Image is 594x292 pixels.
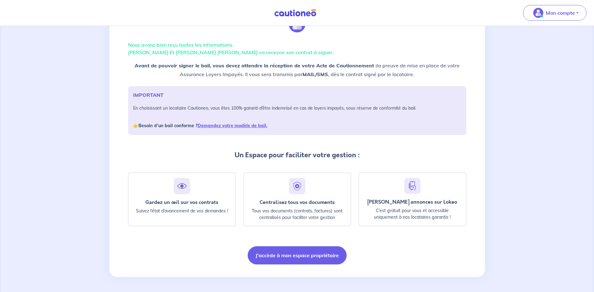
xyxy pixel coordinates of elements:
[133,199,230,205] div: Gardez un œil sur vos contrats
[533,8,543,18] img: illu_account_valid_menu.svg
[133,92,163,98] strong: IMPORTANT
[272,9,319,17] img: Cautioneo
[128,49,334,55] em: [PERSON_NAME] Et [PERSON_NAME] [PERSON_NAME] va recevoir son contrat à signer.
[133,208,230,214] p: Suivez l’état d’avancement de vos demandes !
[302,71,328,77] strong: MAIL/SMS
[128,61,466,79] p: la preuve de mise en place de votre Assurance Loyers Impayés. Il vous sera transmis par , dès le ...
[249,208,346,221] p: Tous vos documents (contrats, factures) sont centralisés pour faciliter votre gestion
[128,41,466,56] p: Nous avons bien reçu toutes les informations.
[135,62,377,69] strong: Avant de pouvoir signer le bail, vous devez attendre la réception de votre Acte de Cautionnement :
[292,180,303,192] img: security.svg
[198,123,267,128] a: Demandez votre modèle de bail.
[407,180,418,191] img: hand-phone-blue.svg
[176,180,188,192] img: eye.svg
[364,207,461,221] p: C’est gratuit pour vous et accessible uniquement à nos locataires garantis !
[133,104,461,130] p: En choisissant un locataire Cautioneo, vous êtes 100% garanti d’être indemnisé en cas de loyers i...
[364,199,461,205] div: [PERSON_NAME] annonces sur Lokeo
[546,9,575,17] p: Mon compte
[138,123,267,128] strong: Besoin d’un bail conforme ?
[248,246,347,264] button: J'accède à mon espace propriétaire
[128,150,466,160] p: Un Espace pour faciliter votre gestion :
[249,199,346,205] div: Centralisez tous vos documents
[523,5,586,21] button: illu_account_valid_menu.svgMon compte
